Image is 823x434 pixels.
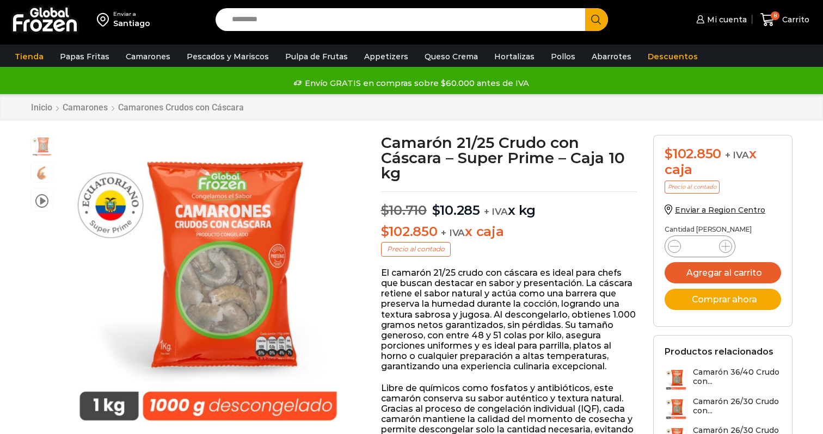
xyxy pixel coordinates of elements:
[118,102,244,113] a: Camarones Crudos con Cáscara
[54,46,115,67] a: Papas Fritas
[665,397,781,420] a: Camarón 26/30 Crudo con...
[484,206,508,217] span: + IVA
[665,181,720,194] p: Precio al contado
[665,346,773,357] h2: Productos relacionados
[758,7,812,33] a: 8 Carrito
[381,135,637,181] h1: Camarón 21/25 Crudo con Cáscara – Super Prime – Caja 10 kg
[693,368,781,386] h3: Camarón 36/40 Crudo con...
[441,227,465,238] span: + IVA
[665,262,781,283] button: Agregar al carrito
[62,102,108,113] a: Camarones
[586,46,637,67] a: Abarrotes
[280,46,353,67] a: Pulpa de Frutas
[359,46,414,67] a: Appetizers
[113,10,150,18] div: Enviar a
[642,46,703,67] a: Descuentos
[31,135,53,157] span: PM04011111
[30,102,53,113] a: Inicio
[97,10,113,29] img: address-field-icon.svg
[381,242,451,256] p: Precio al contado
[381,202,389,218] span: $
[665,146,781,178] div: x caja
[181,46,274,67] a: Pescados y Mariscos
[675,205,765,215] span: Enviar a Region Centro
[113,18,150,29] div: Santiago
[665,205,765,215] a: Enviar a Region Centro
[432,202,440,218] span: $
[771,11,779,20] span: 8
[665,146,673,162] span: $
[381,191,637,219] p: x kg
[432,202,480,218] bdi: 10.285
[585,8,608,31] button: Search button
[665,368,781,391] a: Camarón 36/40 Crudo con...
[9,46,49,67] a: Tienda
[704,14,747,25] span: Mi cuenta
[725,150,749,160] span: + IVA
[693,9,747,30] a: Mi cuenta
[665,146,721,162] bdi: 102.850
[30,102,244,113] nav: Breadcrumb
[381,202,427,218] bdi: 10.710
[381,224,438,239] bdi: 102.850
[381,224,389,239] span: $
[381,224,637,240] p: x caja
[545,46,581,67] a: Pollos
[665,289,781,310] button: Comprar ahora
[690,239,710,254] input: Product quantity
[665,226,781,233] p: Cantidad [PERSON_NAME]
[693,397,781,416] h3: Camarón 26/30 Crudo con...
[31,162,53,184] span: camaron-con-cascara
[779,14,809,25] span: Carrito
[381,268,637,372] p: El camarón 21/25 crudo con cáscara es ideal para chefs que buscan destacar en sabor y presentació...
[120,46,176,67] a: Camarones
[489,46,540,67] a: Hortalizas
[419,46,483,67] a: Queso Crema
